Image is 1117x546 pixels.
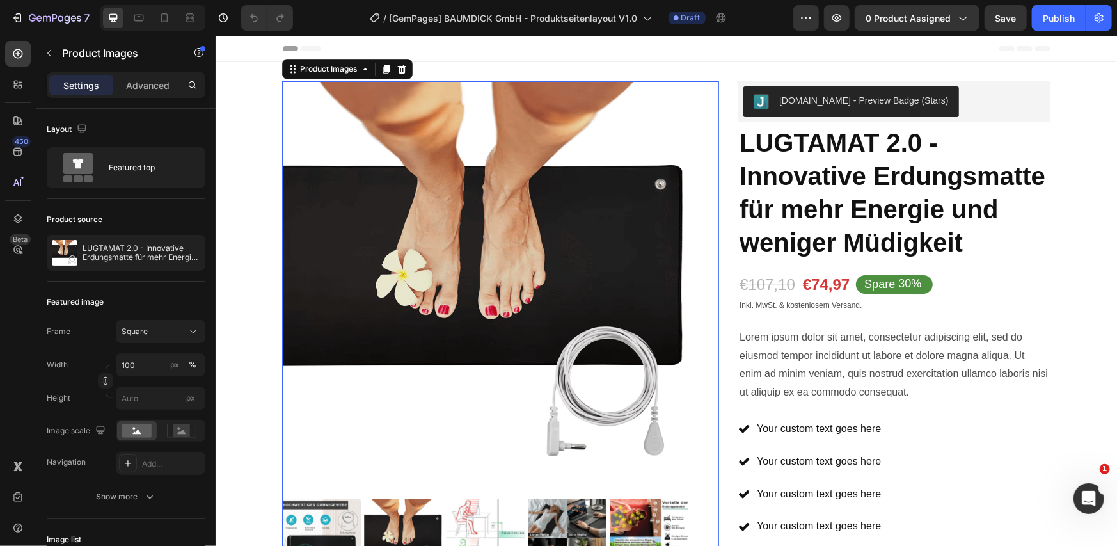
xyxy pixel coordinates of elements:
div: Featured image [47,296,104,308]
div: px [170,359,179,371]
div: Your custom text goes here [539,415,667,437]
div: €107,10 [523,237,581,260]
button: 0 product assigned [855,5,979,31]
span: 0 product assigned [866,12,951,25]
div: Add... [142,458,202,470]
div: % [189,359,196,371]
span: Draft [681,12,701,24]
div: Image list [47,534,81,545]
label: Frame [47,326,70,337]
div: Layout [47,121,90,138]
iframe: Intercom live chat [1073,483,1104,514]
div: Featured top [109,153,187,182]
div: Publish [1043,12,1075,25]
p: Inkl. MwSt. & kostenlosem Versand. [524,263,834,277]
div: Beta [10,234,31,245]
button: Judge.me - Preview Badge (Stars) [528,51,743,81]
span: px [186,393,195,403]
img: Judgeme.png [538,58,553,74]
div: €74,97 [586,237,635,260]
button: Save [985,5,1027,31]
button: % [167,357,182,373]
p: Settings [63,79,99,92]
button: px [185,357,200,373]
p: Advanced [126,79,170,92]
span: Save [995,13,1017,24]
p: Product Images [62,45,171,61]
span: 1 [1100,464,1110,474]
div: Navigation [47,456,86,468]
span: / [384,12,387,25]
div: Image scale [47,422,108,440]
label: Width [47,359,68,371]
input: px% [116,353,205,376]
div: 30% [681,239,707,257]
div: Undo/Redo [241,5,293,31]
div: [DOMAIN_NAME] - Preview Badge (Stars) [564,58,733,72]
iframe: To enrich screen reader interactions, please activate Accessibility in Grammarly extension settings [216,36,1117,546]
div: Your custom text goes here [539,382,667,405]
button: 7 [5,5,95,31]
button: Publish [1032,5,1086,31]
div: Product source [47,214,102,225]
label: Height [47,392,70,404]
div: Spare [647,239,681,258]
div: Your custom text goes here [539,447,667,470]
p: LUGTAMAT 2.0 - Innovative Erdungsmatte für mehr Energie und weniger Müdigkeit [83,244,200,262]
div: Show more [97,490,156,503]
div: Lorem ipsum dolor sit amet, consectetur adipiscing elit, sed do eiusmod tempor incididunt ut labo... [523,291,835,367]
input: px [116,387,205,410]
div: Your custom text goes here [539,479,667,502]
p: 7 [84,10,90,26]
h1: LUGTAMAT 2.0 - Innovative Erdungsmatte für mehr Energie und weniger Müdigkeit [523,89,835,225]
span: Square [122,326,148,337]
button: Square [116,320,205,343]
button: Show more [47,485,205,508]
div: 450 [12,136,31,147]
span: [GemPages] BAUMDICK GmbH - Produktseitenlayout V1.0 [390,12,638,25]
img: product feature img [52,240,77,266]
